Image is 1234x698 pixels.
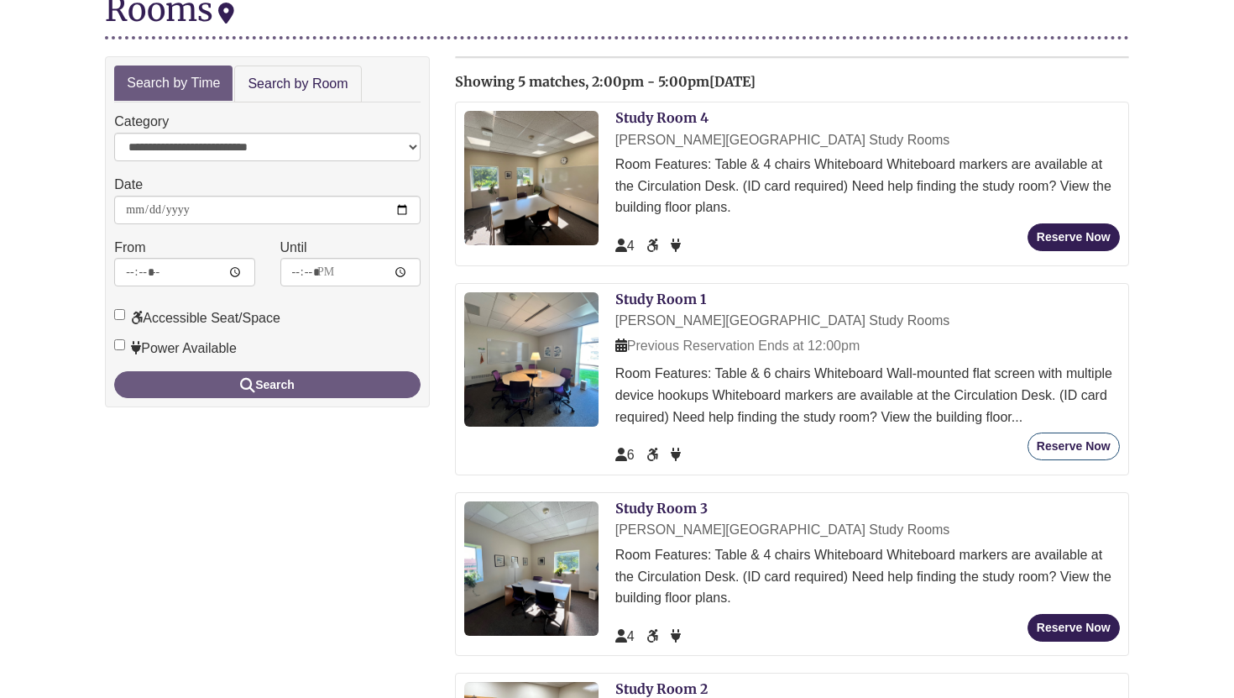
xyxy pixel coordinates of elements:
label: Date [114,174,143,196]
span: The capacity of this space [615,448,635,462]
span: The capacity of this space [615,629,635,643]
span: Previous Reservation Ends at 12:00pm [615,339,860,353]
a: Search by Room [234,66,361,103]
div: Room Features: Table & 6 chairs Whiteboard Wall-mounted flat screen with multiple device hookups ... [615,363,1120,428]
a: Study Room 3 [615,500,708,517]
span: The capacity of this space [615,239,635,253]
span: Power Available [671,239,681,253]
div: Room Features: Table & 4 chairs Whiteboard Whiteboard markers are available at the Circulation De... [615,154,1120,218]
label: Until [280,237,307,259]
div: Room Features: Table & 4 chairs Whiteboard Whiteboard markers are available at the Circulation De... [615,544,1120,609]
div: [PERSON_NAME][GEOGRAPHIC_DATA] Study Rooms [615,519,1120,541]
span: Accessible Seat/Space [646,448,661,462]
img: Study Room 3 [464,501,599,636]
img: Study Room 4 [464,111,599,245]
a: Study Room 4 [615,109,709,126]
button: Reserve Now [1027,614,1120,642]
div: [PERSON_NAME][GEOGRAPHIC_DATA] Study Rooms [615,129,1120,151]
a: Study Room 2 [615,680,708,697]
div: [PERSON_NAME][GEOGRAPHIC_DATA] Study Rooms [615,310,1120,332]
img: Study Room 1 [464,292,599,427]
label: Power Available [114,338,237,359]
span: , 2:00pm - 5:00pm[DATE] [585,73,756,90]
a: Search by Time [114,66,233,102]
span: Accessible Seat/Space [646,239,661,253]
label: Category [114,111,169,133]
label: From [114,237,145,259]
button: Search [114,371,421,398]
button: Reserve Now [1027,223,1120,251]
a: Study Room 1 [615,291,706,307]
span: Power Available [671,448,681,462]
label: Accessible Seat/Space [114,307,280,329]
input: Accessible Seat/Space [114,309,125,320]
h2: Showing 5 matches [455,75,1129,90]
button: Reserve Now [1027,433,1120,460]
input: Power Available [114,339,125,350]
span: Power Available [671,629,681,643]
span: Accessible Seat/Space [646,629,661,643]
